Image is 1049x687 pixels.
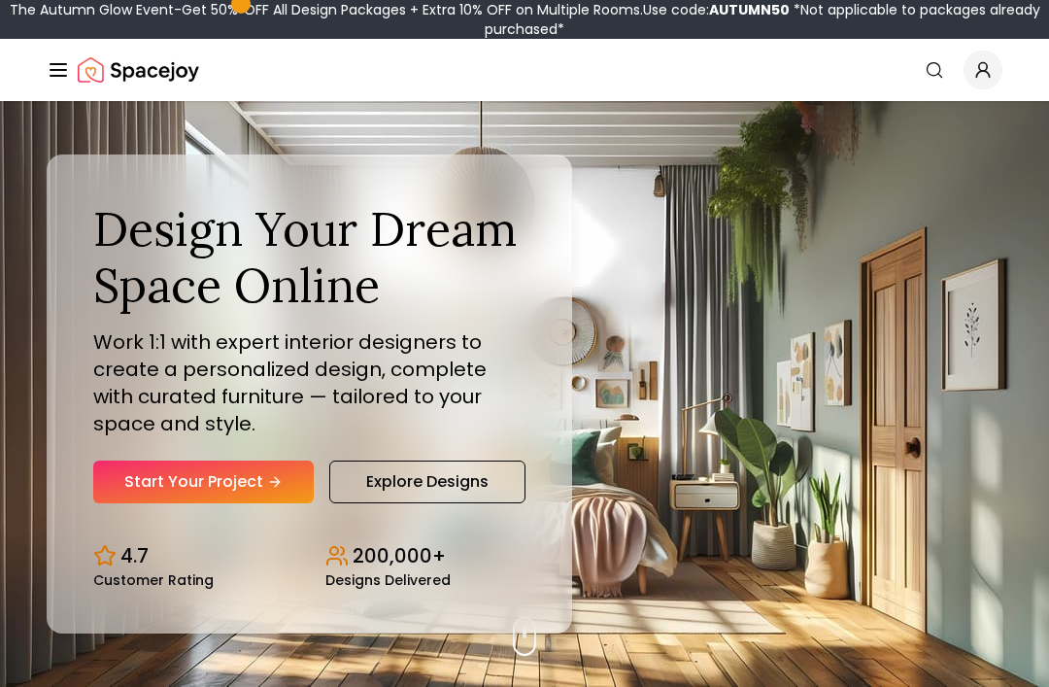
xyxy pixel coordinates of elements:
[93,573,214,587] small: Customer Rating
[78,51,199,89] img: Spacejoy Logo
[78,51,199,89] a: Spacejoy
[93,201,525,313] h1: Design Your Dream Space Online
[93,527,525,587] div: Design stats
[120,542,149,569] p: 4.7
[93,328,525,437] p: Work 1:1 with expert interior designers to create a personalized design, complete with curated fu...
[325,573,451,587] small: Designs Delivered
[47,39,1002,101] nav: Global
[353,542,446,569] p: 200,000+
[329,461,525,503] a: Explore Designs
[93,461,314,503] a: Start Your Project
